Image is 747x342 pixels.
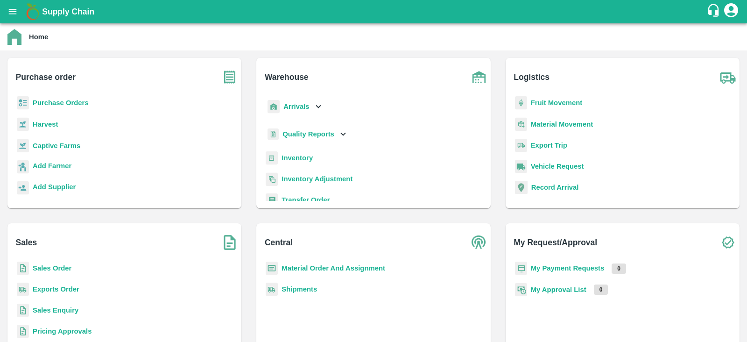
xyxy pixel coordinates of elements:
a: Sales Order [33,264,71,272]
img: centralMaterial [266,262,278,275]
img: check [716,231,740,254]
b: Central [265,236,293,249]
b: Logistics [514,71,550,84]
a: Inventory [282,154,313,162]
img: home [7,29,21,45]
a: Shipments [282,285,317,293]
img: soSales [218,231,241,254]
img: shipments [17,283,29,296]
div: customer-support [706,3,723,20]
a: Supply Chain [42,5,706,18]
b: Warehouse [265,71,309,84]
img: truck [716,65,740,89]
div: Arrivals [266,96,324,117]
img: approval [515,283,527,297]
b: Sales [16,236,37,249]
a: Pricing Approvals [33,328,92,335]
p: 0 [594,285,608,295]
img: payment [515,262,527,275]
img: recordArrival [515,181,528,194]
b: Home [29,33,48,41]
a: Record Arrival [531,184,579,191]
button: open drawer [2,1,23,22]
b: Purchase order [16,71,76,84]
img: harvest [17,139,29,153]
a: Add Farmer [33,161,71,173]
img: vehicle [515,160,527,173]
a: Material Order And Assignment [282,264,385,272]
img: qualityReport [268,128,279,140]
img: harvest [17,117,29,131]
b: Add Farmer [33,162,71,170]
img: whArrival [268,100,280,114]
a: Vehicle Request [531,163,584,170]
a: Transfer Order [282,196,330,204]
img: supplier [17,181,29,195]
b: Arrivals [283,103,309,110]
img: sales [17,262,29,275]
img: fruit [515,96,527,110]
a: My Approval List [531,286,586,293]
a: Exports Order [33,285,79,293]
img: inventory [266,172,278,186]
p: 0 [612,264,626,274]
img: whTransfer [266,193,278,207]
a: Fruit Movement [531,99,583,107]
img: material [515,117,527,131]
img: delivery [515,139,527,152]
img: shipments [266,283,278,296]
img: reciept [17,96,29,110]
img: central [467,231,491,254]
b: Add Supplier [33,183,76,191]
b: Supply Chain [42,7,94,16]
a: Export Trip [531,142,567,149]
div: Quality Reports [266,125,348,144]
a: Sales Enquiry [33,306,78,314]
img: purchase [218,65,241,89]
b: Quality Reports [282,130,334,138]
img: whInventory [266,151,278,165]
img: sales [17,304,29,317]
a: Captive Farms [33,142,80,150]
a: My Payment Requests [531,264,605,272]
div: account of current user [723,2,740,21]
img: farmer [17,160,29,174]
a: Harvest [33,121,58,128]
a: Inventory Adjustment [282,175,352,183]
img: logo [23,2,42,21]
a: Material Movement [531,121,593,128]
img: warehouse [467,65,491,89]
img: sales [17,325,29,338]
a: Purchase Orders [33,99,89,107]
b: My Request/Approval [514,236,597,249]
a: Add Supplier [33,182,76,194]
